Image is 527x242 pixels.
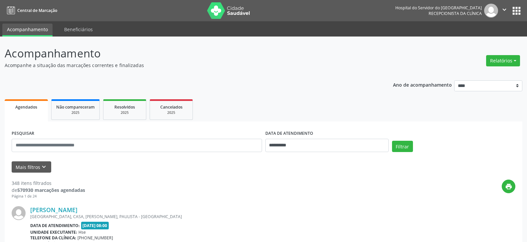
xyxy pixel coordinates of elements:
p: Acompanhe a situação das marcações correntes e finalizadas [5,62,367,69]
div: 2025 [155,110,188,115]
a: [PERSON_NAME] [30,206,77,213]
span: [PHONE_NUMBER] [77,235,113,241]
b: Telefone da clínica: [30,235,76,241]
div: 348 itens filtrados [12,180,85,187]
img: img [484,4,498,18]
img: img [12,206,26,220]
label: DATA DE ATENDIMENTO [265,128,313,139]
div: 2025 [108,110,141,115]
p: Acompanhamento [5,45,367,62]
button: apps [511,5,522,17]
span: [DATE] 08:00 [81,222,109,229]
button:  [498,4,511,18]
div: Hospital do Servidor do [GEOGRAPHIC_DATA] [395,5,482,11]
div: [GEOGRAPHIC_DATA], CASA, [PERSON_NAME], PAULISTA - [GEOGRAPHIC_DATA] [30,214,416,219]
b: Unidade executante: [30,229,77,235]
span: Cancelados [160,104,183,110]
button: Filtrar [392,141,413,152]
a: Beneficiários [60,24,97,35]
p: Ano de acompanhamento [393,80,452,89]
a: Acompanhamento [2,24,53,37]
label: PESQUISAR [12,128,34,139]
span: Recepcionista da clínica [429,11,482,16]
span: Resolvidos [114,104,135,110]
button: Mais filtroskeyboard_arrow_down [12,161,51,173]
span: Hse [78,229,86,235]
button: Relatórios [486,55,520,66]
div: Página 1 de 24 [12,194,85,199]
i: keyboard_arrow_down [40,163,48,171]
button: print [502,180,515,193]
span: Não compareceram [56,104,95,110]
strong: 570930 marcações agendadas [17,187,85,193]
i:  [501,6,508,13]
div: 2025 [56,110,95,115]
span: Agendados [15,104,37,110]
div: de [12,187,85,194]
span: Central de Marcação [17,8,57,13]
i: print [505,183,512,190]
a: Central de Marcação [5,5,57,16]
b: Data de atendimento: [30,223,80,228]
